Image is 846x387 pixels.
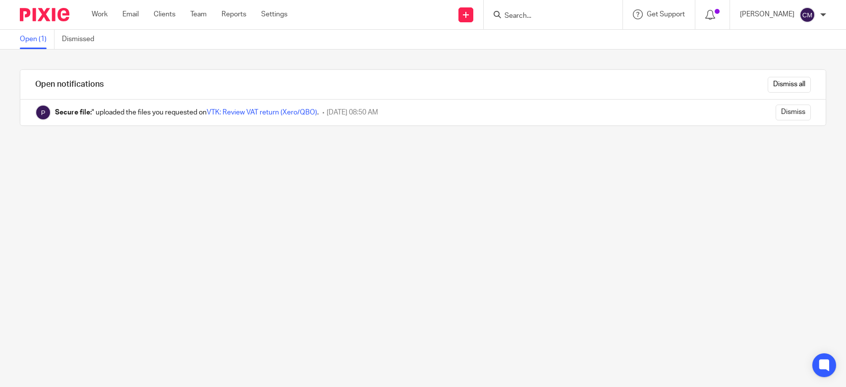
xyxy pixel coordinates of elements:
[327,109,378,116] span: [DATE] 08:50 AM
[20,30,55,49] a: Open (1)
[776,105,811,120] input: Dismiss
[154,9,175,19] a: Clients
[55,108,319,117] div: " uploaded the files you requested on .
[647,11,685,18] span: Get Support
[207,109,317,116] a: VTK: Review VAT return (Xero/QBO)
[768,77,811,93] input: Dismiss all
[504,12,593,21] input: Search
[261,9,287,19] a: Settings
[799,7,815,23] img: svg%3E
[62,30,102,49] a: Dismissed
[740,9,794,19] p: [PERSON_NAME]
[190,9,207,19] a: Team
[222,9,246,19] a: Reports
[35,105,51,120] img: Pixie
[122,9,139,19] a: Email
[35,79,104,90] h1: Open notifications
[55,109,92,116] b: Secure file:
[92,9,108,19] a: Work
[20,8,69,21] img: Pixie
